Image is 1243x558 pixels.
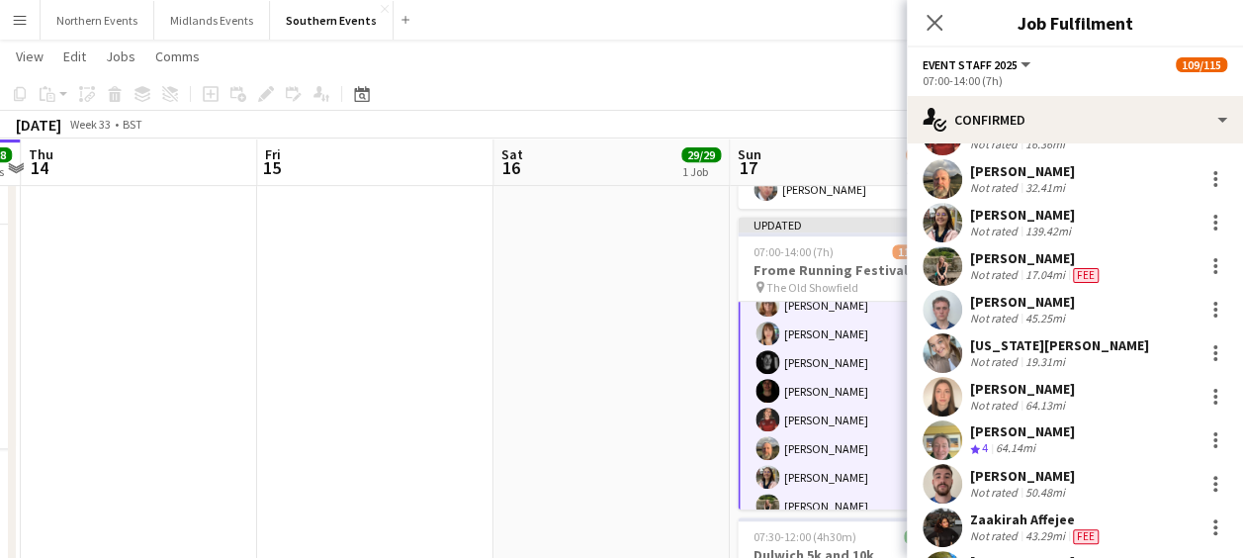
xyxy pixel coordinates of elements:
[923,73,1227,88] div: 07:00-14:00 (7h)
[1069,267,1103,283] div: Crew has different fees then in role
[98,44,143,69] a: Jobs
[982,440,988,455] span: 4
[754,529,856,544] span: 07:30-12:00 (4h30m)
[1021,180,1069,195] div: 32.41mi
[682,164,720,179] div: 1 Job
[738,217,959,510] app-job-card: Updated07:00-14:00 (7h)110/115Frome Running Festival The Old Showfield1 RoleEvent Staff 20257A110...
[262,156,281,179] span: 15
[1069,528,1103,544] div: Crew has different fees then in role
[970,180,1021,195] div: Not rated
[892,244,943,259] span: 110/115
[265,145,281,163] span: Fri
[970,249,1103,267] div: [PERSON_NAME]
[970,293,1075,311] div: [PERSON_NAME]
[970,137,1021,151] div: Not rated
[1073,529,1099,544] span: Fee
[1073,268,1099,283] span: Fee
[970,162,1075,180] div: [PERSON_NAME]
[766,280,858,295] span: The Old Showfield
[992,440,1039,457] div: 64.14mi
[735,156,761,179] span: 17
[970,485,1021,500] div: Not rated
[970,467,1075,485] div: [PERSON_NAME]
[738,145,761,163] span: Sun
[1021,398,1069,413] div: 64.13mi
[1021,485,1069,500] div: 50.48mi
[26,156,53,179] span: 14
[907,96,1243,143] div: Confirmed
[970,398,1021,413] div: Not rated
[1021,354,1069,369] div: 19.31mi
[1021,267,1069,283] div: 17.04mi
[970,267,1021,283] div: Not rated
[106,47,135,65] span: Jobs
[738,261,959,279] h3: Frome Running Festival
[147,44,208,69] a: Comms
[154,1,270,40] button: Midlands Events
[923,57,1018,72] span: Event Staff 2025
[970,380,1075,398] div: [PERSON_NAME]
[923,57,1033,72] button: Event Staff 2025
[155,47,200,65] span: Comms
[1021,528,1069,544] div: 43.29mi
[16,115,61,135] div: [DATE]
[970,336,1149,354] div: [US_STATE][PERSON_NAME]
[1021,137,1069,151] div: 16.36mi
[970,224,1021,238] div: Not rated
[970,422,1075,440] div: [PERSON_NAME]
[29,145,53,163] span: Thu
[1176,57,1227,72] span: 109/115
[907,10,1243,36] h3: Job Fulfilment
[906,147,957,162] span: 135/140
[65,117,115,132] span: Week 33
[41,1,154,40] button: Northern Events
[970,311,1021,325] div: Not rated
[681,147,721,162] span: 29/29
[55,44,94,69] a: Edit
[1021,224,1075,238] div: 139.42mi
[1021,311,1069,325] div: 45.25mi
[970,528,1021,544] div: Not rated
[498,156,523,179] span: 16
[754,244,834,259] span: 07:00-14:00 (7h)
[8,44,51,69] a: View
[63,47,86,65] span: Edit
[16,47,44,65] span: View
[123,117,142,132] div: BST
[970,511,1103,528] div: Zaakirah Affejee
[501,145,523,163] span: Sat
[970,354,1021,369] div: Not rated
[970,206,1075,224] div: [PERSON_NAME]
[904,529,943,544] span: 21/21
[270,1,394,40] button: Southern Events
[738,217,959,232] div: Updated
